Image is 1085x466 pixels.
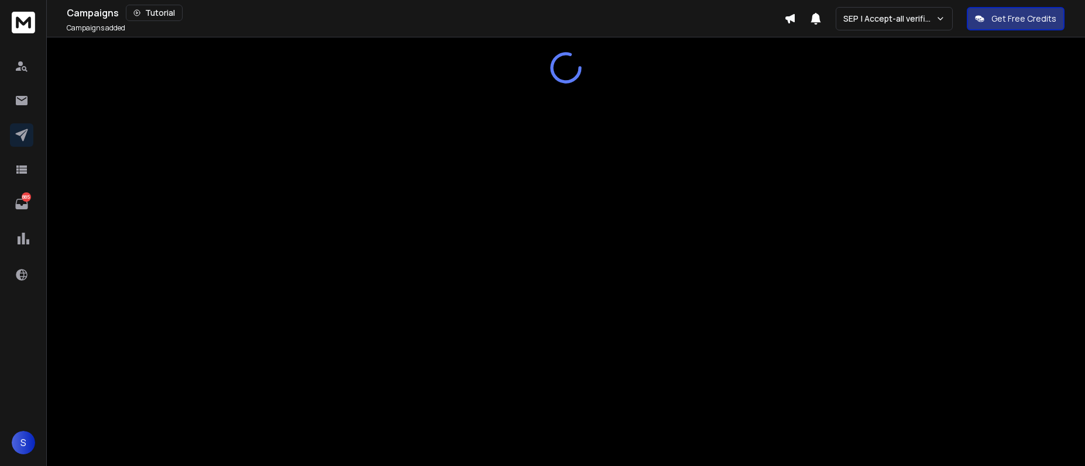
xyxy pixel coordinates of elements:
button: Tutorial [126,5,183,21]
div: Campaigns [67,5,784,21]
button: Get Free Credits [967,7,1065,30]
p: Get Free Credits [991,13,1056,25]
p: Campaigns added [67,23,125,33]
button: S [12,431,35,454]
p: SEP | Accept-all verifications [843,13,936,25]
p: 885 [22,192,31,202]
a: 885 [10,192,33,216]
